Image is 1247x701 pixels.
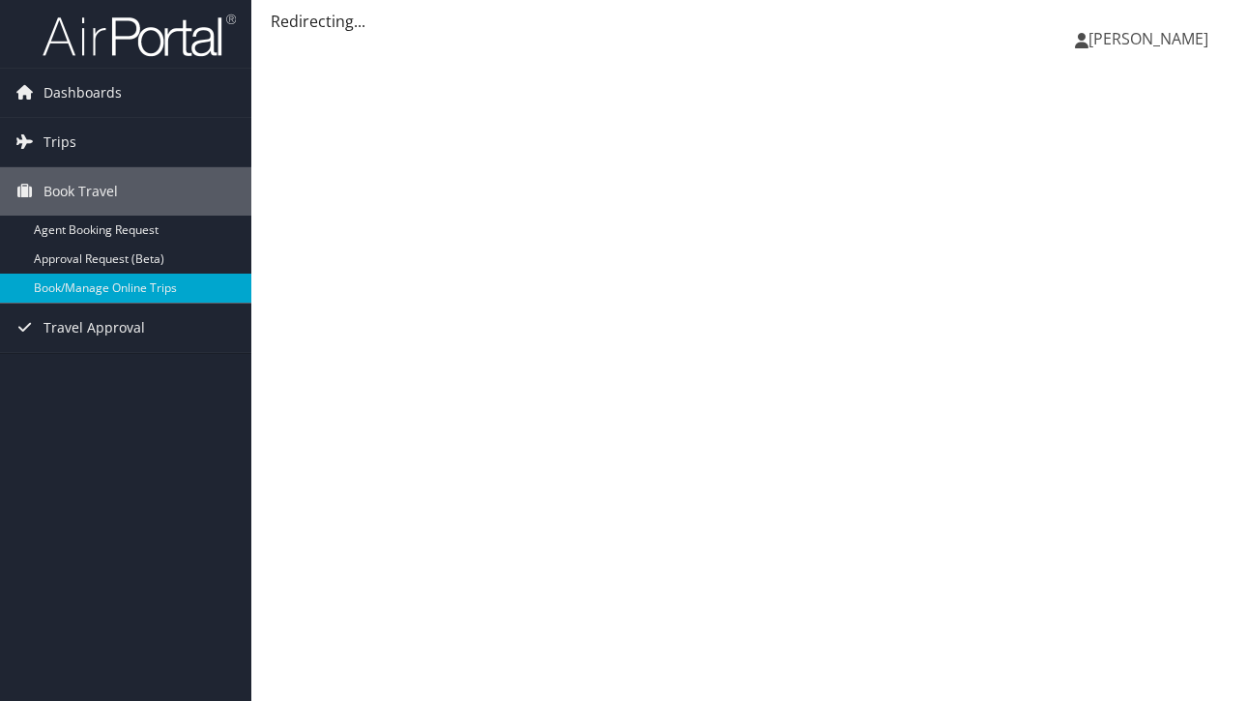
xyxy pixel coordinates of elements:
[1075,10,1228,68] a: [PERSON_NAME]
[43,118,76,166] span: Trips
[271,10,1228,33] div: Redirecting...
[43,304,145,352] span: Travel Approval
[43,69,122,117] span: Dashboards
[43,167,118,216] span: Book Travel
[43,13,236,58] img: airportal-logo.png
[1088,28,1208,49] span: [PERSON_NAME]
